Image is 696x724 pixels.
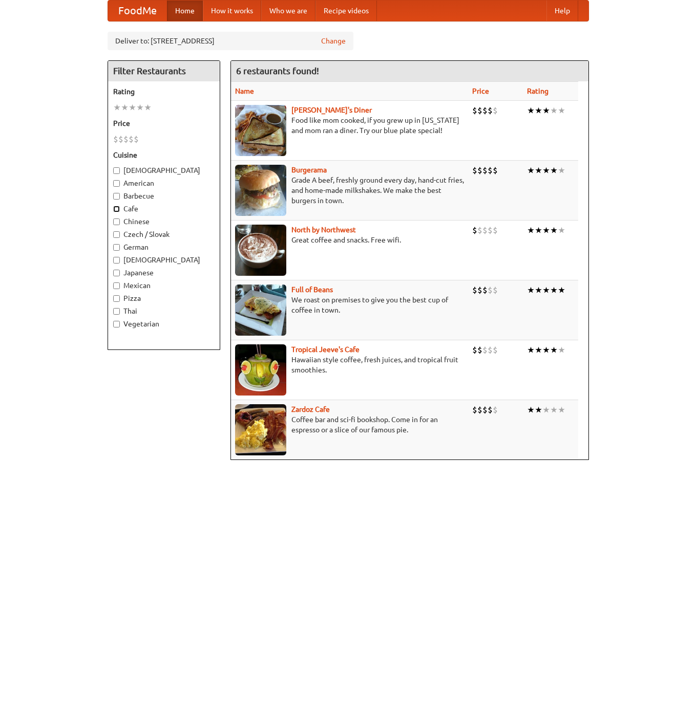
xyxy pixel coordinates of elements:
[535,165,542,176] li: ★
[527,225,535,236] li: ★
[477,225,482,236] li: $
[542,165,550,176] li: ★
[493,404,498,415] li: $
[550,105,558,116] li: ★
[493,284,498,296] li: $
[203,1,261,21] a: How it works
[472,404,477,415] li: $
[235,105,286,156] img: sallys.jpg
[113,295,120,302] input: Pizza
[477,105,482,116] li: $
[235,404,286,455] img: zardoz.jpg
[558,404,565,415] li: ★
[542,284,550,296] li: ★
[167,1,203,21] a: Home
[113,191,215,201] label: Barbecue
[113,178,215,188] label: American
[542,404,550,415] li: ★
[542,105,550,116] li: ★
[535,344,542,356] li: ★
[550,344,558,356] li: ★
[472,344,477,356] li: $
[535,225,542,236] li: ★
[546,1,578,21] a: Help
[550,165,558,176] li: ★
[113,231,120,238] input: Czech / Slovak
[291,345,360,354] a: Tropical Jeeve's Cafe
[550,225,558,236] li: ★
[488,165,493,176] li: $
[482,225,488,236] li: $
[236,66,319,76] ng-pluralize: 6 restaurants found!
[527,165,535,176] li: ★
[472,284,477,296] li: $
[482,165,488,176] li: $
[113,102,121,113] li: ★
[477,284,482,296] li: $
[488,344,493,356] li: $
[113,206,120,212] input: Cafe
[113,268,215,278] label: Japanese
[129,102,136,113] li: ★
[108,32,353,50] div: Deliver to: [STREET_ADDRESS]
[493,165,498,176] li: $
[235,355,464,375] p: Hawaiian style coffee, fresh juices, and tropical fruit smoothies.
[558,105,565,116] li: ★
[477,344,482,356] li: $
[235,115,464,136] p: Food like mom cooked, if you grew up in [US_STATE] and mom ran a diner. Try our blue plate special!
[291,286,333,294] b: Full of Beans
[472,105,477,116] li: $
[527,284,535,296] li: ★
[477,165,482,176] li: $
[121,102,129,113] li: ★
[558,225,565,236] li: ★
[527,87,549,95] a: Rating
[129,134,134,145] li: $
[235,175,464,206] p: Grade A beef, freshly ground every day, hand-cut fries, and home-made milkshakes. We make the bes...
[493,105,498,116] li: $
[118,134,123,145] li: $
[113,242,215,252] label: German
[550,284,558,296] li: ★
[113,165,215,175] label: [DEMOGRAPHIC_DATA]
[235,284,286,336] img: beans.jpg
[488,105,493,116] li: $
[235,295,464,315] p: We roast on premises to give you the best cup of coffee in town.
[113,216,215,227] label: Chinese
[472,87,489,95] a: Price
[113,86,215,97] h5: Rating
[235,344,286,396] img: jeeves.jpg
[550,404,558,415] li: ★
[108,61,220,81] h4: Filter Restaurants
[315,1,377,21] a: Recipe videos
[472,165,477,176] li: $
[291,166,327,174] a: Burgerama
[558,344,565,356] li: ★
[113,193,120,200] input: Barbecue
[113,319,215,329] label: Vegetarian
[493,344,498,356] li: $
[535,105,542,116] li: ★
[291,106,372,114] a: [PERSON_NAME]'s Diner
[113,293,215,303] label: Pizza
[113,255,215,265] label: [DEMOGRAPHIC_DATA]
[291,226,356,234] b: North by Northwest
[144,102,152,113] li: ★
[113,204,215,214] label: Cafe
[558,165,565,176] li: ★
[527,404,535,415] li: ★
[291,405,330,413] b: Zardoz Cafe
[482,284,488,296] li: $
[493,225,498,236] li: $
[113,180,120,187] input: American
[108,1,167,21] a: FoodMe
[113,218,120,225] input: Chinese
[123,134,129,145] li: $
[113,270,120,276] input: Japanese
[113,150,215,160] h5: Cuisine
[558,284,565,296] li: ★
[527,105,535,116] li: ★
[535,404,542,415] li: ★
[136,102,144,113] li: ★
